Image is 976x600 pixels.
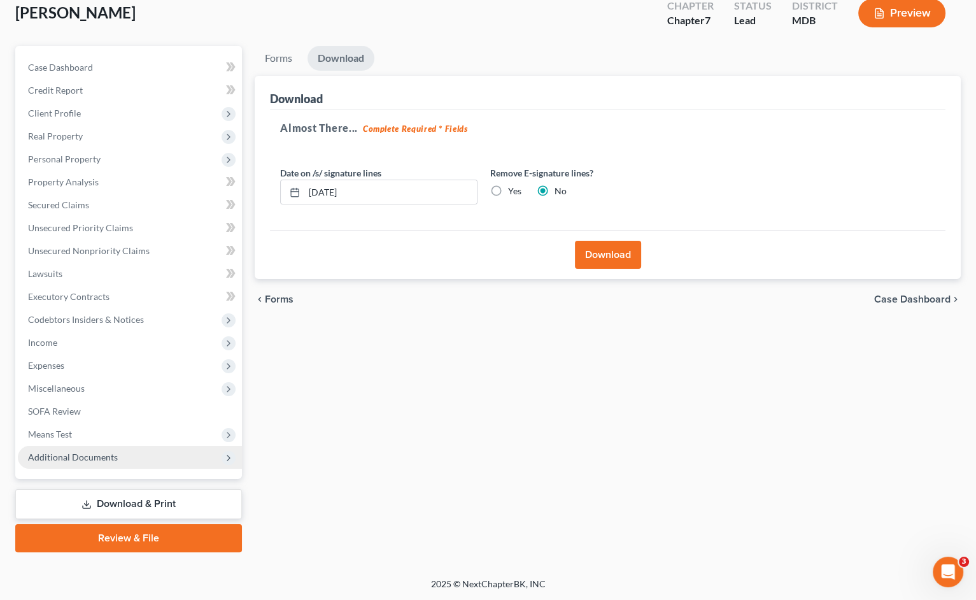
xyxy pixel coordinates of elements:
[28,291,110,302] span: Executory Contracts
[270,91,323,106] div: Download
[255,294,311,304] button: chevron_left Forms
[15,3,136,22] span: [PERSON_NAME]
[28,222,133,233] span: Unsecured Priority Claims
[28,452,118,462] span: Additional Documents
[18,239,242,262] a: Unsecured Nonpriority Claims
[792,13,838,28] div: MDB
[874,294,951,304] span: Case Dashboard
[28,268,62,279] span: Lawsuits
[490,166,688,180] label: Remove E-signature lines?
[933,557,963,587] iframe: Intercom live chat
[308,46,374,71] a: Download
[18,262,242,285] a: Lawsuits
[18,79,242,102] a: Credit Report
[874,294,961,304] a: Case Dashboard chevron_right
[255,46,302,71] a: Forms
[304,180,477,204] input: MM/DD/YYYY
[15,524,242,552] a: Review & File
[28,314,144,325] span: Codebtors Insiders & Notices
[255,294,265,304] i: chevron_left
[667,13,714,28] div: Chapter
[28,108,81,118] span: Client Profile
[28,245,150,256] span: Unsecured Nonpriority Claims
[18,56,242,79] a: Case Dashboard
[28,429,72,439] span: Means Test
[363,124,468,134] strong: Complete Required * Fields
[28,406,81,417] span: SOFA Review
[555,185,567,197] label: No
[15,489,242,519] a: Download & Print
[18,285,242,308] a: Executory Contracts
[28,360,64,371] span: Expenses
[280,166,381,180] label: Date on /s/ signature lines
[28,131,83,141] span: Real Property
[18,400,242,423] a: SOFA Review
[28,383,85,394] span: Miscellaneous
[575,241,641,269] button: Download
[705,14,711,26] span: 7
[28,62,93,73] span: Case Dashboard
[734,13,772,28] div: Lead
[959,557,969,567] span: 3
[18,217,242,239] a: Unsecured Priority Claims
[265,294,294,304] span: Forms
[28,85,83,96] span: Credit Report
[28,154,101,164] span: Personal Property
[18,194,242,217] a: Secured Claims
[28,176,99,187] span: Property Analysis
[18,171,242,194] a: Property Analysis
[508,185,521,197] label: Yes
[28,199,89,210] span: Secured Claims
[280,120,935,136] h5: Almost There...
[28,337,57,348] span: Income
[951,294,961,304] i: chevron_right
